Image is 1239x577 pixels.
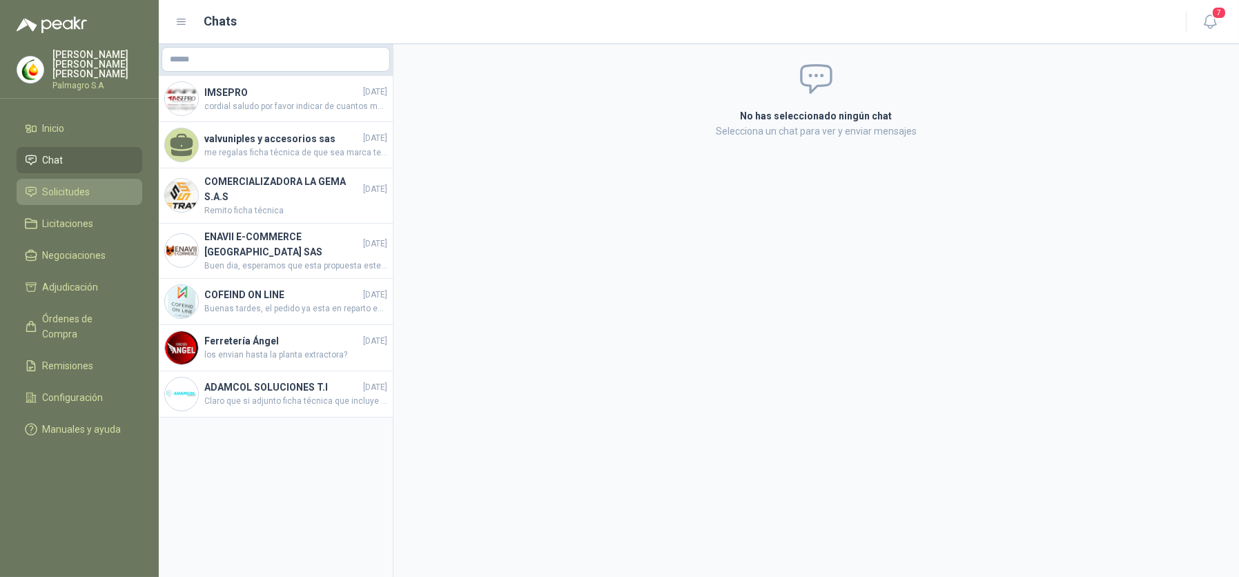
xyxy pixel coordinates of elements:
[204,395,387,408] span: Claro que si adjunto ficha técnica que incluye foto
[1211,6,1227,19] span: 7
[204,229,360,260] h4: ENAVII E-COMMERCE [GEOGRAPHIC_DATA] SAS
[159,224,393,279] a: Company LogoENAVII E-COMMERCE [GEOGRAPHIC_DATA] SAS[DATE]Buen dia, esperamos que esta propuesta e...
[204,100,387,113] span: cordial saludo por favor indicar de cuantos metros o de cuantos pasos requieren [PERSON_NAME] muc...
[204,12,237,31] h1: Chats
[159,168,393,224] a: Company LogoCOMERCIALIZADORA LA GEMA S.A.S[DATE]Remito ficha técnica
[17,242,142,268] a: Negociaciones
[43,390,104,405] span: Configuración
[43,121,65,136] span: Inicio
[363,237,387,251] span: [DATE]
[52,81,142,90] p: Palmagro S.A
[363,132,387,145] span: [DATE]
[204,333,360,349] h4: Ferretería Ángel
[204,349,387,362] span: los envian hasta la planta extractora?
[165,378,198,411] img: Company Logo
[43,280,99,295] span: Adjudicación
[17,353,142,379] a: Remisiones
[204,380,360,395] h4: ADAMCOL SOLUCIONES T.I
[204,204,387,217] span: Remito ficha técnica
[17,147,142,173] a: Chat
[43,422,121,437] span: Manuales y ayuda
[165,82,198,115] img: Company Logo
[52,50,142,79] p: [PERSON_NAME] [PERSON_NAME] [PERSON_NAME]
[17,274,142,300] a: Adjudicación
[43,216,94,231] span: Licitaciones
[43,248,106,263] span: Negociaciones
[204,287,360,302] h4: COFEIND ON LINE
[363,288,387,302] span: [DATE]
[159,279,393,325] a: Company LogoCOFEIND ON LINE[DATE]Buenas tardes, el pedido ya esta en reparto entrega en el transc...
[363,335,387,348] span: [DATE]
[204,146,387,159] span: me regalas ficha técnica de que sea marca tesicol
[159,76,393,122] a: Company LogoIMSEPRO[DATE]cordial saludo por favor indicar de cuantos metros o de cuantos pasos re...
[43,311,129,342] span: Órdenes de Compra
[165,331,198,364] img: Company Logo
[576,108,1057,124] h2: No has seleccionado ningún chat
[17,384,142,411] a: Configuración
[204,260,387,273] span: Buen dia, esperamos que esta propuesta este bien, Le presento la mejor opción en aire acondiciona...
[165,285,198,318] img: Company Logo
[204,174,360,204] h4: COMERCIALIZADORA LA GEMA S.A.S
[159,371,393,418] a: Company LogoADAMCOL SOLUCIONES T.I[DATE]Claro que si adjunto ficha técnica que incluye foto
[17,306,142,347] a: Órdenes de Compra
[165,234,198,267] img: Company Logo
[17,17,87,33] img: Logo peakr
[363,381,387,394] span: [DATE]
[159,325,393,371] a: Company LogoFerretería Ángel[DATE]los envian hasta la planta extractora?
[43,358,94,373] span: Remisiones
[165,179,198,212] img: Company Logo
[17,115,142,141] a: Inicio
[17,57,43,83] img: Company Logo
[159,122,393,168] a: valvuniples y accesorios sas[DATE]me regalas ficha técnica de que sea marca tesicol
[363,183,387,196] span: [DATE]
[204,302,387,315] span: Buenas tardes, el pedido ya esta en reparto entrega en el transcurso de la tarde.
[17,416,142,442] a: Manuales y ayuda
[363,86,387,99] span: [DATE]
[204,85,360,100] h4: IMSEPRO
[1198,10,1222,35] button: 7
[43,184,90,199] span: Solicitudes
[204,131,360,146] h4: valvuniples y accesorios sas
[576,124,1057,139] p: Selecciona un chat para ver y enviar mensajes
[17,211,142,237] a: Licitaciones
[43,153,64,168] span: Chat
[17,179,142,205] a: Solicitudes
